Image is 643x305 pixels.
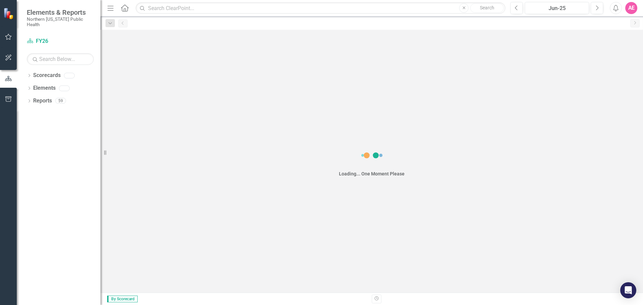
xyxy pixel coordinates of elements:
[620,282,636,298] div: Open Intercom Messenger
[136,2,505,14] input: Search ClearPoint...
[625,2,637,14] button: AE
[3,8,15,19] img: ClearPoint Strategy
[339,170,405,177] div: Loading... One Moment Please
[27,8,94,16] span: Elements & Reports
[27,37,94,45] a: FY26
[107,296,138,302] span: By Scorecard
[27,53,94,65] input: Search Below...
[525,2,589,14] button: Jun-25
[33,97,52,105] a: Reports
[33,72,61,79] a: Scorecards
[55,98,66,104] div: 59
[527,4,587,12] div: Jun-25
[27,16,94,27] small: Northern [US_STATE] Public Health
[470,3,504,13] button: Search
[33,84,56,92] a: Elements
[480,5,494,10] span: Search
